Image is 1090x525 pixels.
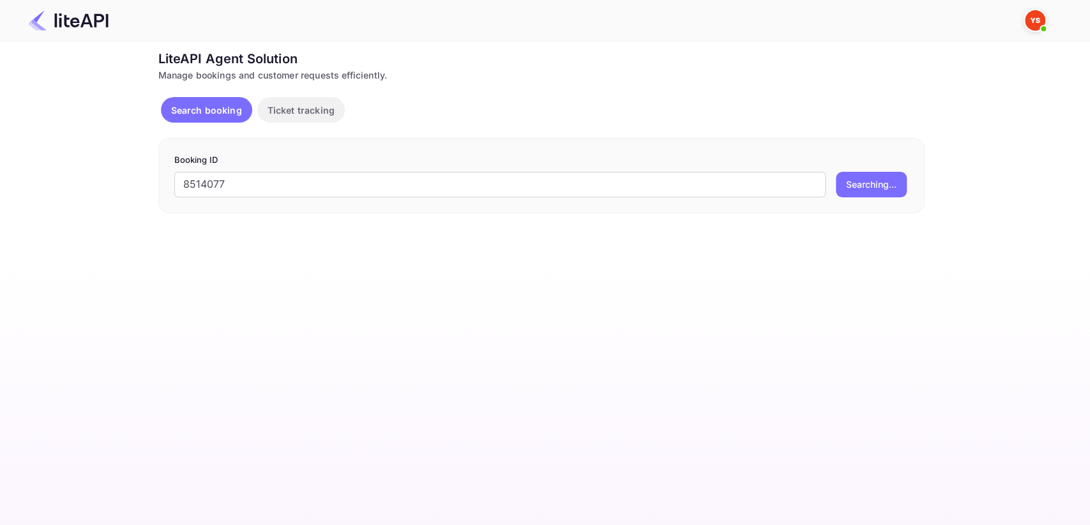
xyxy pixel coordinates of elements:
p: Search booking [171,103,242,117]
img: Yandex Support [1025,10,1045,31]
button: Searching... [836,172,907,197]
img: LiteAPI Logo [28,10,109,31]
input: Enter Booking ID (e.g., 63782194) [174,172,826,197]
div: Manage bookings and customer requests efficiently. [158,68,925,82]
p: Ticket tracking [268,103,335,117]
p: Booking ID [174,154,909,167]
div: LiteAPI Agent Solution [158,49,925,68]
